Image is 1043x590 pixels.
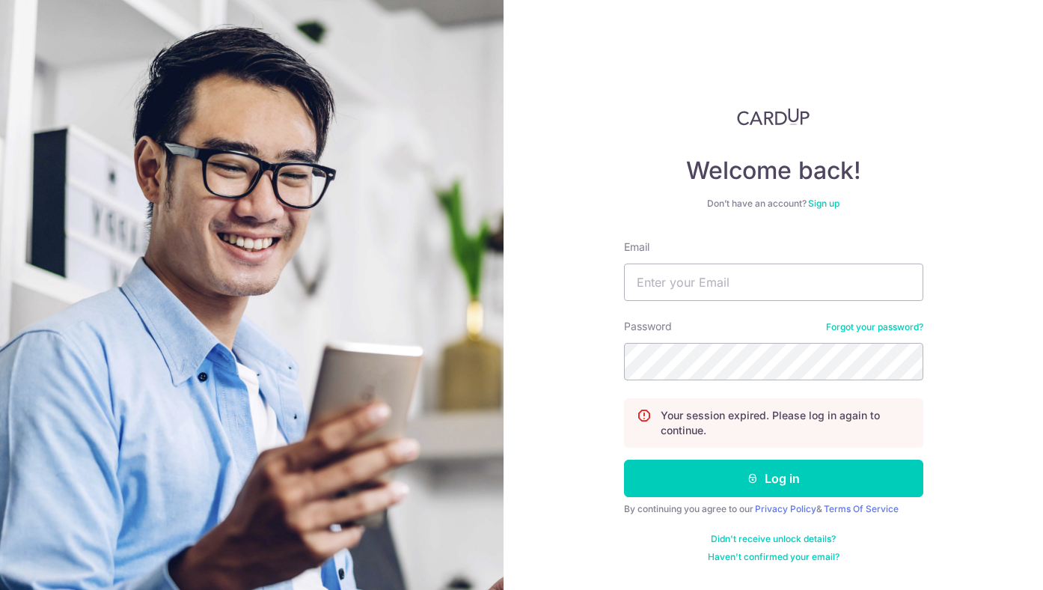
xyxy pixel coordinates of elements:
button: Log in [624,460,923,497]
a: Terms Of Service [824,503,899,514]
a: Didn't receive unlock details? [711,533,836,545]
img: CardUp Logo [737,108,810,126]
label: Email [624,240,649,255]
label: Password [624,319,672,334]
a: Sign up [808,198,839,209]
div: Don’t have an account? [624,198,923,210]
a: Haven't confirmed your email? [708,551,839,563]
a: Forgot your password? [826,321,923,333]
div: By continuing you agree to our & [624,503,923,515]
p: Your session expired. Please log in again to continue. [661,408,911,438]
input: Enter your Email [624,264,923,301]
h4: Welcome back! [624,156,923,186]
a: Privacy Policy [755,503,816,514]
